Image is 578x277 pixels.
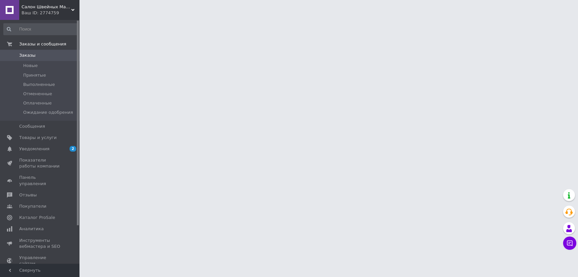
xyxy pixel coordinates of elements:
span: Выполненные [23,82,55,88]
span: Товары и услуги [19,135,57,141]
span: Отзывы [19,192,37,198]
span: Уведомления [19,146,49,152]
span: Отмененные [23,91,52,97]
span: Покупатели [19,203,46,209]
span: Салон Швейных Машин [22,4,71,10]
span: Инструменты вебмастера и SEO [19,238,61,249]
span: Ожидание одобрения [23,109,73,115]
button: Чат с покупателем [563,237,576,250]
span: Заказы [19,52,35,58]
span: Управление сайтом [19,255,61,267]
span: Оплаченные [23,100,52,106]
input: Поиск [3,23,78,35]
span: Заказы и сообщения [19,41,66,47]
span: Показатели работы компании [19,157,61,169]
span: Каталог ProSale [19,215,55,221]
span: Принятые [23,72,46,78]
span: Новые [23,63,38,69]
span: 2 [70,146,76,152]
span: Аналитика [19,226,44,232]
span: Сообщения [19,123,45,129]
div: Ваш ID: 2774759 [22,10,79,16]
span: Панель управления [19,174,61,186]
